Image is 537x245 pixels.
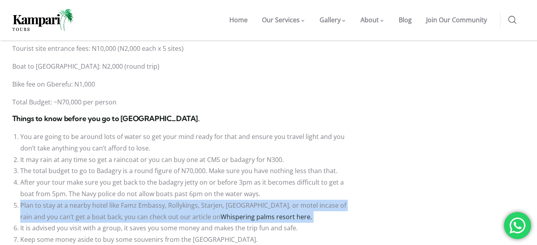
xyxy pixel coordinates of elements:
div: 'Chat [504,212,531,239]
a: Whispering palms [221,212,275,221]
p: Bike fee on Gberefu: N1,000 [12,79,352,90]
h5: Things to know before you go to [GEOGRAPHIC_DATA]. [12,114,352,123]
p: Boat to [GEOGRAPHIC_DATA]: N2,000 (round trip) [12,61,352,72]
span: Blog [399,15,412,24]
p: Tourist site entrance fees: N10,000 (N2,000 each x 5 sites) [12,43,352,54]
span: Gallery [320,15,341,24]
li: Plan to stay at a nearby hotel like Famz Embassy, Rollykings, Starjen, [GEOGRAPHIC_DATA], or mote... [20,200,352,223]
li: After your tour make sure you get back to the badagry jetty on or before 3pm as it becomes diffic... [20,177,352,200]
li: The total budget to go to Badagry is a round figure of N70,000. Make sure you have nothing less t... [20,165,352,177]
p: Total Budget: ~N70,000 per person [12,96,352,108]
span: Join Our Community [426,15,487,24]
span: Home [229,15,248,24]
li: You are going to be around lots of water so get your mind ready for that and ensure you travel li... [20,131,352,154]
img: Home [12,9,74,31]
li: It may rain at any time so get a raincoat or you can buy one at CMS or badagry for N300. [20,154,352,166]
span: Our Services [262,15,300,24]
span: About [361,15,379,24]
a: resort here. [276,212,312,221]
li: It is advised you visit with a group, it saves you some money and makes the trip fun and safe. [20,222,352,234]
